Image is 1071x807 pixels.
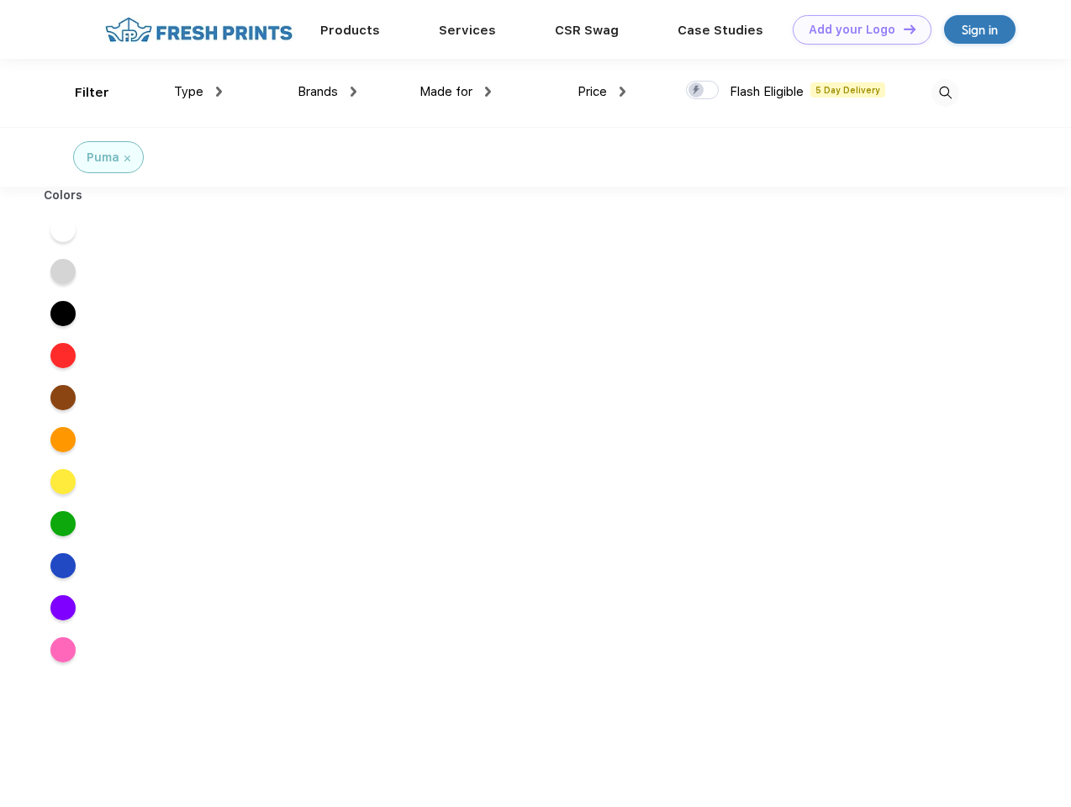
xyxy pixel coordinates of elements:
[439,23,496,38] a: Services
[810,82,885,98] span: 5 Day Delivery
[962,20,998,40] div: Sign in
[931,79,959,107] img: desktop_search.svg
[75,83,109,103] div: Filter
[730,84,804,99] span: Flash Eligible
[620,87,625,97] img: dropdown.png
[31,187,96,204] div: Colors
[809,23,895,37] div: Add your Logo
[904,24,915,34] img: DT
[298,84,338,99] span: Brands
[320,23,380,38] a: Products
[174,84,203,99] span: Type
[419,84,472,99] span: Made for
[485,87,491,97] img: dropdown.png
[578,84,607,99] span: Price
[216,87,222,97] img: dropdown.png
[351,87,356,97] img: dropdown.png
[944,15,1016,44] a: Sign in
[87,149,119,166] div: Puma
[124,156,130,161] img: filter_cancel.svg
[100,15,298,45] img: fo%20logo%202.webp
[555,23,619,38] a: CSR Swag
